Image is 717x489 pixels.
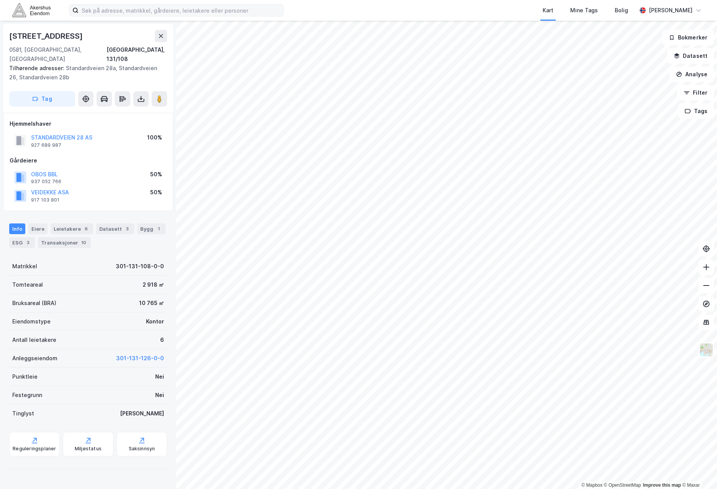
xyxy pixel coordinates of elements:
[604,482,641,488] a: OpenStreetMap
[31,179,61,185] div: 937 052 766
[12,299,56,308] div: Bruksareal (BRA)
[12,354,57,363] div: Anleggseiendom
[31,197,59,203] div: 917 103 801
[9,237,35,248] div: ESG
[123,225,131,233] div: 3
[12,317,51,326] div: Eiendomstype
[12,280,43,289] div: Tomteareal
[9,30,84,42] div: [STREET_ADDRESS]
[137,223,166,234] div: Bygg
[96,223,134,234] div: Datasett
[543,6,553,15] div: Kart
[51,223,93,234] div: Leietakere
[147,133,162,142] div: 100%
[79,5,283,16] input: Søk på adresse, matrikkel, gårdeiere, leietakere eller personer
[28,223,48,234] div: Eiere
[150,188,162,197] div: 50%
[82,225,90,233] div: 6
[679,452,717,489] div: Kontrollprogram for chat
[12,3,51,17] img: akershus-eiendom-logo.9091f326c980b4bce74ccdd9f866810c.svg
[699,343,714,357] img: Z
[80,239,88,246] div: 10
[643,482,681,488] a: Improve this map
[12,335,56,345] div: Antall leietakere
[10,156,167,165] div: Gårdeiere
[12,409,34,418] div: Tinglyst
[24,239,32,246] div: 3
[615,6,628,15] div: Bolig
[150,170,162,179] div: 50%
[75,446,102,452] div: Miljøstatus
[146,317,164,326] div: Kontor
[12,372,38,381] div: Punktleie
[107,45,167,64] div: [GEOGRAPHIC_DATA], 131/108
[155,372,164,381] div: Nei
[662,30,714,45] button: Bokmerker
[581,482,602,488] a: Mapbox
[677,85,714,100] button: Filter
[155,391,164,400] div: Nei
[10,119,167,128] div: Hjemmelshaver
[9,65,66,71] span: Tilhørende adresser:
[570,6,598,15] div: Mine Tags
[143,280,164,289] div: 2 918 ㎡
[9,223,25,234] div: Info
[669,67,714,82] button: Analyse
[38,237,91,248] div: Transaksjoner
[13,446,56,452] div: Reguleringsplaner
[139,299,164,308] div: 10 765 ㎡
[12,262,37,271] div: Matrikkel
[9,64,161,82] div: Standardveien 28a, Standardveien 26, Standardveien 28b
[9,91,75,107] button: Tag
[129,446,155,452] div: Saksinnsyn
[9,45,107,64] div: 0581, [GEOGRAPHIC_DATA], [GEOGRAPHIC_DATA]
[678,103,714,119] button: Tags
[649,6,692,15] div: [PERSON_NAME]
[667,48,714,64] button: Datasett
[120,409,164,418] div: [PERSON_NAME]
[116,262,164,271] div: 301-131-108-0-0
[31,142,61,148] div: 927 689 987
[160,335,164,345] div: 6
[679,452,717,489] iframe: Chat Widget
[12,391,42,400] div: Festegrunn
[116,354,164,363] button: 301-131-126-0-0
[155,225,162,233] div: 1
